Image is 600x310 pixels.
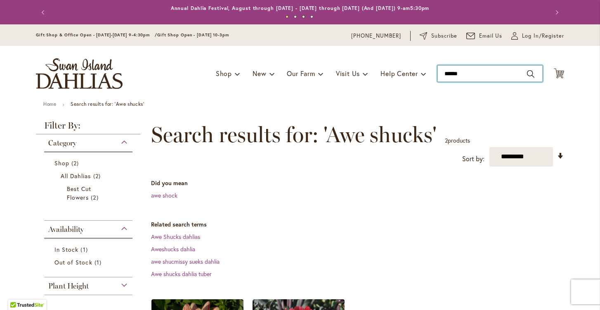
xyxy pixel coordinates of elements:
a: Best Cut Flowers [67,184,112,202]
iframe: Launch Accessibility Center [6,281,29,304]
dt: Did you mean [151,179,564,187]
span: Availability [48,225,84,234]
span: 2 [91,193,100,202]
p: products [445,134,470,147]
strong: Filter By: [36,121,141,134]
span: Log In/Register [522,32,564,40]
button: 3 of 4 [302,15,305,18]
button: 2 of 4 [294,15,297,18]
span: In Stock [54,246,78,253]
span: Shop [54,159,69,167]
span: All Dahlias [61,172,91,180]
span: Search results for: 'Awe shucks' [151,122,437,147]
button: 1 of 4 [286,15,288,18]
span: 2 [93,172,103,180]
a: Out of Stock 1 [54,258,124,267]
span: 2 [445,136,448,144]
span: 1 [94,258,104,267]
span: Our Farm [287,69,315,78]
span: 1 [80,245,90,254]
a: Shop [54,159,124,167]
span: Plant Height [48,281,89,291]
a: In Stock 1 [54,245,124,254]
a: store logo [36,58,123,89]
strong: Search results for: 'Awe shucks' [71,101,144,107]
a: [PHONE_NUMBER] [351,32,401,40]
span: Best Cut Flowers [67,185,91,201]
button: 4 of 4 [310,15,313,18]
span: Help Center [380,69,418,78]
a: All Dahlias [61,172,118,180]
span: Out of Stock [54,258,92,266]
button: Previous [36,4,52,21]
span: New [253,69,266,78]
a: Subscribe [420,32,457,40]
a: awe shock [151,191,177,199]
span: Category [48,138,76,148]
label: Sort by: [462,151,484,167]
a: Awe Shucks dahlias [151,233,200,241]
span: Shop [216,69,232,78]
a: Annual Dahlia Festival, August through [DATE] - [DATE] through [DATE] (And [DATE]) 9-am5:30pm [171,5,430,11]
a: Home [43,101,56,107]
span: 2 [71,159,81,167]
span: Email Us [479,32,503,40]
a: Email Us [466,32,503,40]
a: Awe shucks dahlia tuber [151,270,212,278]
button: Next [548,4,564,21]
span: Gift Shop & Office Open - [DATE]-[DATE] 9-4:30pm / [36,32,157,38]
span: Visit Us [336,69,360,78]
a: awe shucmissy sueks dahlia [151,258,220,265]
span: Gift Shop Open - [DATE] 10-3pm [157,32,229,38]
a: Aweshucks dahlia [151,245,195,253]
span: Subscribe [431,32,457,40]
a: Log In/Register [511,32,564,40]
dt: Related search terms [151,220,564,229]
